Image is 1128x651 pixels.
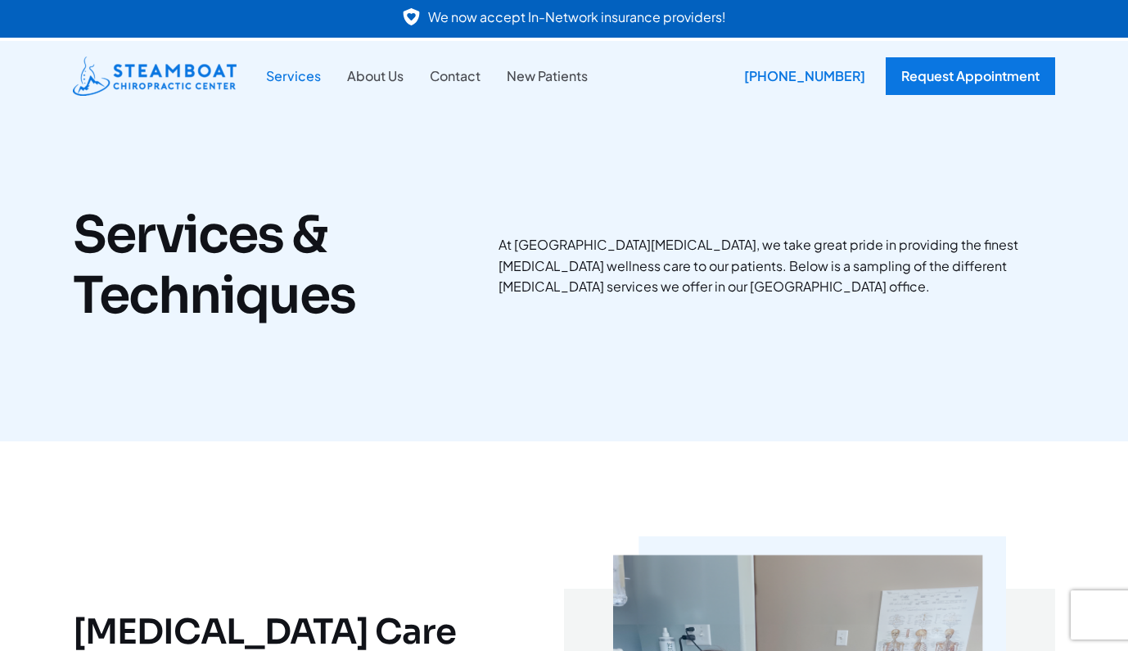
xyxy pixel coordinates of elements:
a: [PHONE_NUMBER] [732,57,869,95]
a: New Patients [494,66,601,87]
a: Request Appointment [886,57,1055,95]
img: Steamboat Chiropractic Center [73,57,237,96]
h1: Services & Techniques [73,205,466,327]
nav: Site Navigation [253,66,601,87]
a: Contact [417,66,494,87]
p: At [GEOGRAPHIC_DATA][MEDICAL_DATA], we take great pride in providing the finest [MEDICAL_DATA] we... [499,234,1055,297]
a: Services [253,66,334,87]
div: [PHONE_NUMBER] [732,57,878,95]
a: About Us [334,66,417,87]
